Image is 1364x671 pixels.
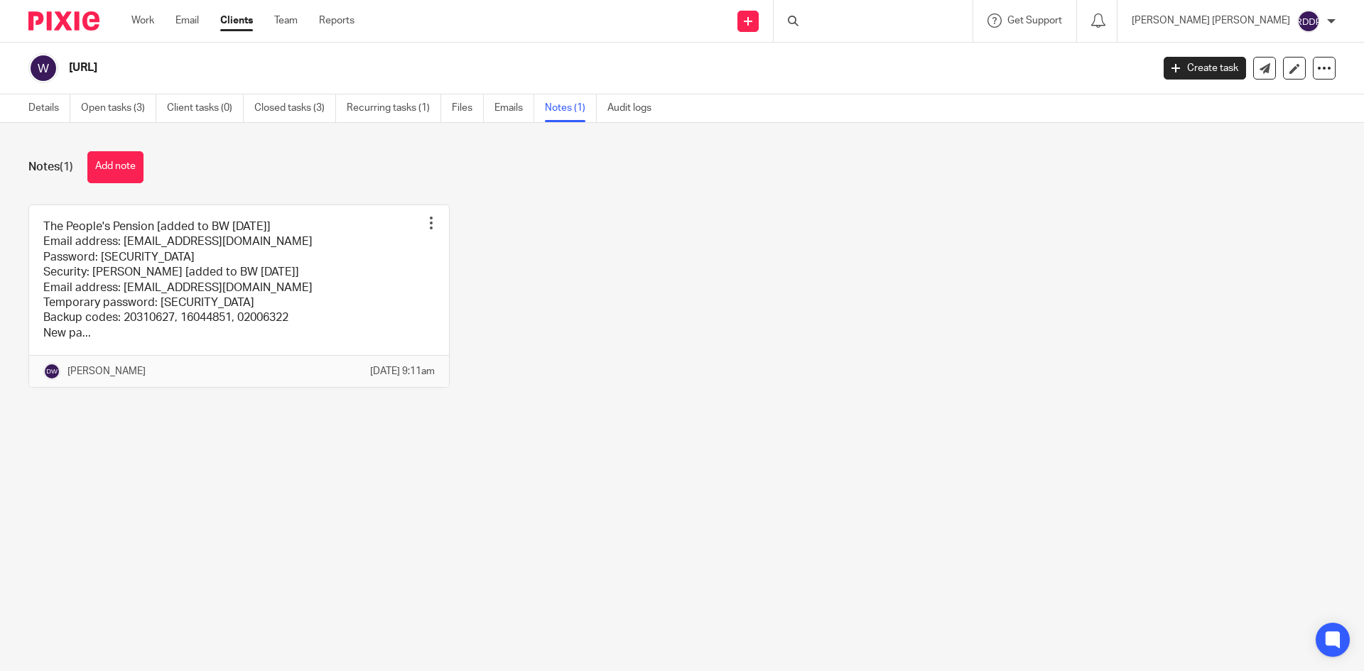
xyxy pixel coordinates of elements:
img: Pixie [28,11,99,31]
h2: [URL] [69,60,928,75]
p: [PERSON_NAME] [PERSON_NAME] [1132,13,1290,28]
a: Reports [319,13,354,28]
a: Details [28,94,70,122]
a: Audit logs [607,94,662,122]
a: Clients [220,13,253,28]
span: Get Support [1007,16,1062,26]
a: Recurring tasks (1) [347,94,441,122]
a: Files [452,94,484,122]
a: Closed tasks (3) [254,94,336,122]
a: Open tasks (3) [81,94,156,122]
img: svg%3E [43,363,60,380]
span: (1) [60,161,73,173]
a: Email [175,13,199,28]
img: svg%3E [28,53,58,83]
p: [PERSON_NAME] [67,364,146,378]
a: Work [131,13,154,28]
a: Client tasks (0) [167,94,244,122]
button: Add note [87,151,144,183]
a: Team [274,13,298,28]
a: Notes (1) [545,94,597,122]
p: [DATE] 9:11am [370,364,435,378]
a: Emails [494,94,534,122]
a: Create task [1164,57,1246,80]
h1: Notes [28,160,73,175]
img: svg%3E [1297,10,1320,33]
